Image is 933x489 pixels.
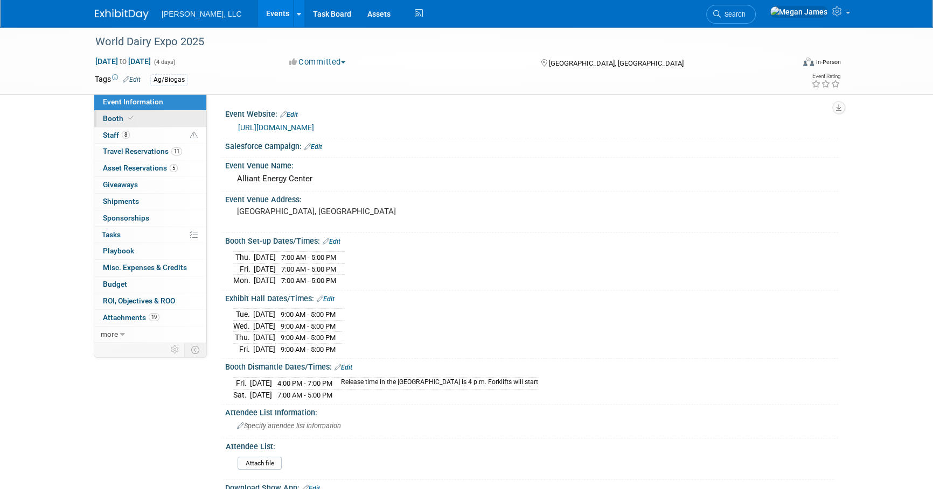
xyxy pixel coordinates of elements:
div: Exhibit Hall Dates/Times: [225,290,838,304]
td: [DATE] [253,309,275,321]
span: Event Information [103,97,163,106]
div: Booth Set-up Dates/Times: [225,233,838,247]
i: Booth reservation complete [128,115,134,121]
img: Megan James [770,6,828,18]
span: 7:00 AM - 5:00 PM [281,253,336,261]
td: [DATE] [253,320,275,332]
td: Mon. [233,275,254,286]
span: Asset Reservations [103,164,178,172]
a: Search [706,5,756,24]
span: (4 days) [153,59,176,66]
a: Booth [94,111,206,127]
span: Booth [103,114,136,123]
span: Tasks [102,230,121,239]
td: Fri. [233,263,254,275]
span: Giveaways [103,180,138,189]
span: ROI, Objectives & ROO [103,296,175,305]
td: [DATE] [254,275,276,286]
td: [DATE] [254,263,276,275]
a: Attachments19 [94,310,206,326]
td: [DATE] [253,343,275,355]
td: [DATE] [254,251,276,263]
span: Budget [103,280,127,288]
span: Misc. Expenses & Credits [103,263,187,272]
a: Edit [123,76,141,83]
img: Format-Inperson.png [803,58,814,66]
div: Alliant Energy Center [233,171,830,187]
div: Event Venue Name: [225,158,838,171]
a: Edit [335,364,352,371]
span: 11 [171,147,182,155]
span: [GEOGRAPHIC_DATA], [GEOGRAPHIC_DATA] [548,59,683,67]
a: Shipments [94,194,206,210]
span: Potential Scheduling Conflict -- at least one attendee is tagged in another overlapping event. [190,131,198,140]
td: Toggle Event Tabs [185,343,207,357]
td: [DATE] [250,389,272,400]
span: 5 [170,164,178,172]
span: 9:00 AM - 5:00 PM [281,334,336,342]
span: Search [721,10,746,18]
a: Budget [94,277,206,293]
div: Event Website: [225,106,838,120]
div: Event Rating [811,74,840,79]
button: Committed [286,56,350,68]
span: to [118,57,128,66]
a: Misc. Expenses & Credits [94,260,206,276]
span: [DATE] [DATE] [95,56,151,66]
div: Booth Dismantle Dates/Times: [225,359,838,373]
a: more [94,327,206,343]
a: Edit [280,111,298,118]
div: Event Format [730,56,841,72]
a: Event Information [94,94,206,110]
span: 7:00 AM - 5:00 PM [277,391,332,399]
span: 19 [149,313,159,321]
span: Playbook [103,246,134,255]
td: Release time in the [GEOGRAPHIC_DATA] is 4 p.m. Forklifts will start [335,377,538,389]
div: In-Person [816,58,841,66]
td: Wed. [233,320,253,332]
a: Staff8 [94,127,206,144]
a: ROI, Objectives & ROO [94,293,206,309]
span: 9:00 AM - 5:00 PM [281,322,336,330]
a: Travel Reservations11 [94,144,206,160]
span: Shipments [103,197,139,205]
div: Ag/Biogas [150,74,188,86]
td: [DATE] [250,377,272,389]
td: Tue. [233,309,253,321]
td: Thu. [233,251,254,263]
span: 9:00 AM - 5:00 PM [281,345,336,353]
td: Sat. [233,389,250,400]
span: 7:00 AM - 5:00 PM [281,265,336,273]
div: World Dairy Expo 2025 [92,32,777,52]
div: Salesforce Campaign: [225,138,838,152]
span: 4:00 PM - 7:00 PM [277,379,332,387]
td: Thu. [233,332,253,344]
img: ExhibitDay [95,9,149,20]
td: Fri. [233,377,250,389]
td: [DATE] [253,332,275,344]
div: Event Venue Address: [225,192,838,205]
a: Asset Reservations5 [94,160,206,176]
td: Tags [95,74,141,86]
pre: [GEOGRAPHIC_DATA], [GEOGRAPHIC_DATA] [237,207,469,216]
a: Edit [304,143,322,151]
span: Travel Reservations [103,147,182,155]
div: Attendee List Information: [225,405,838,418]
a: Sponsorships [94,210,206,226]
a: Giveaways [94,177,206,193]
span: Staff [103,131,130,139]
span: Specify attendee list information [237,422,341,430]
span: [PERSON_NAME], LLC [162,10,242,18]
span: more [101,330,118,338]
a: Edit [317,295,335,303]
a: [URL][DOMAIN_NAME] [238,123,314,132]
span: 8 [122,131,130,139]
a: Tasks [94,227,206,243]
td: Fri. [233,343,253,355]
span: 7:00 AM - 5:00 PM [281,277,336,285]
a: Playbook [94,243,206,259]
div: Attendee List: [226,438,833,452]
span: Attachments [103,313,159,322]
td: Personalize Event Tab Strip [166,343,185,357]
a: Edit [323,238,340,245]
